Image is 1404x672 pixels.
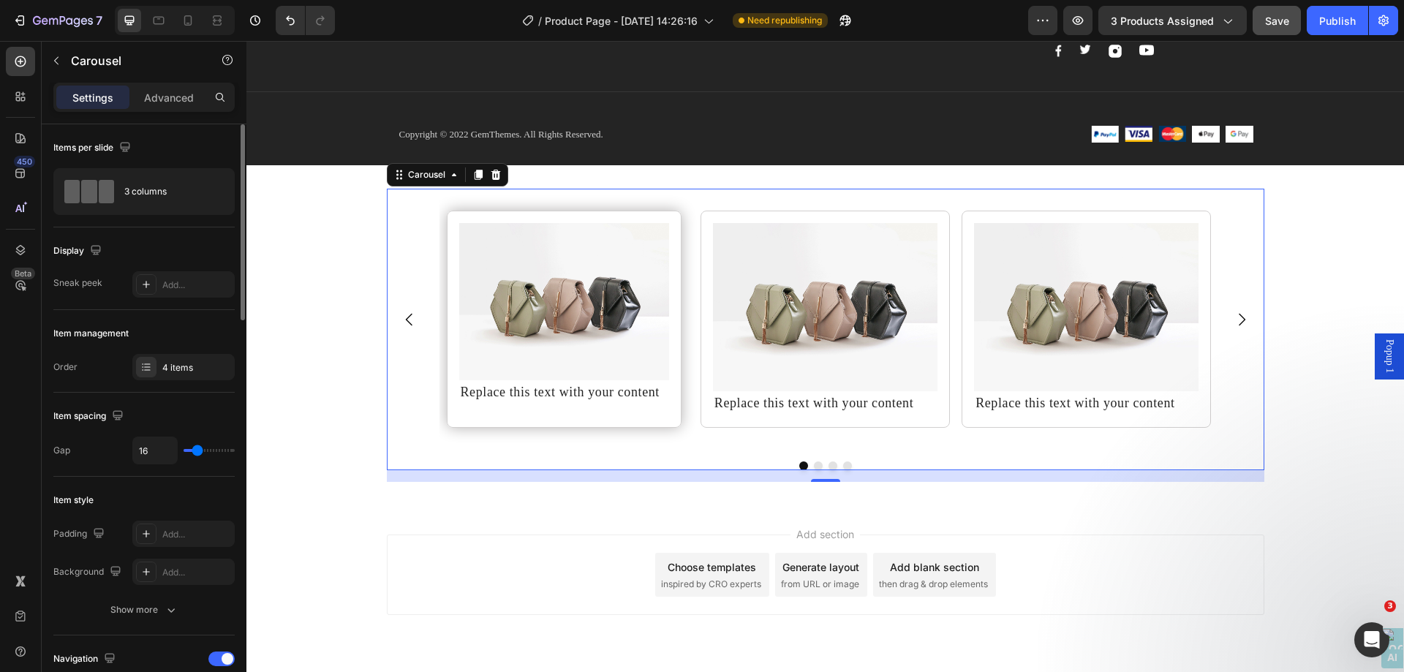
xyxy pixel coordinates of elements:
button: 7 [6,6,109,35]
span: Popup 1 [1136,298,1150,332]
div: Order [53,360,78,374]
div: Replace this text with your content [213,339,423,363]
button: Dot [597,420,605,429]
iframe: Intercom live chat [1354,622,1389,657]
button: 3 products assigned [1098,6,1247,35]
div: Gap [53,444,70,457]
div: Item spacing [53,407,127,426]
button: Save [1253,6,1301,35]
div: Replace this text with your content [728,350,952,374]
div: Publish [1319,13,1356,29]
div: 4 items [162,361,231,374]
img: image_demo.jpg [213,182,423,340]
img: image_demo.jpg [467,182,691,351]
img: Alt Image [912,85,940,101]
div: Sneak peek [53,276,102,290]
img: Alt Image [893,4,907,15]
button: Dot [567,420,576,429]
div: Display [53,241,105,261]
button: Carousel Back Arrow [143,258,184,299]
span: from URL or image [535,537,613,550]
span: inspired by CRO experts [415,537,515,550]
span: Save [1265,15,1289,27]
div: Navigation [53,649,118,669]
img: image_demo.jpg [728,182,952,351]
div: Items per slide [53,138,134,158]
button: Dot [553,420,562,429]
span: Product Page - [DATE] 14:26:16 [545,13,698,29]
div: Add... [162,279,231,292]
p: 7 [96,12,102,29]
div: Show more [110,603,178,617]
p: Carousel [71,52,195,69]
div: Item management [53,327,129,340]
button: Show more [53,597,235,623]
input: Auto [133,437,177,464]
div: Item style [53,494,94,507]
img: Alt Image [878,85,906,101]
img: Alt Image [833,4,845,12]
img: Alt Image [845,85,872,102]
span: Add section [544,486,614,501]
div: Image Title [893,4,907,15]
div: Background [53,562,124,582]
button: Carousel Next Arrow [975,258,1016,299]
div: Choose templates [421,518,510,534]
div: Replace this text with your content [467,350,691,374]
div: Add... [162,528,231,541]
span: / [538,13,542,29]
p: Advanced [144,90,194,105]
p: Copyright © 2022 GemThemes. All Rights Reserved. [153,86,567,101]
div: Generate layout [536,518,613,534]
img: Alt Image [979,85,1007,102]
span: 3 [1384,600,1396,612]
button: Publish [1307,6,1368,35]
span: then drag & drop elements [633,537,741,550]
img: Alt Image [946,85,973,102]
div: Beta [11,268,35,279]
div: Undo/Redo [276,6,335,35]
div: Carousel [159,127,202,140]
img: Alt Image [862,4,875,17]
div: 450 [14,156,35,167]
span: 3 products assigned [1111,13,1214,29]
div: 3 columns [124,175,214,208]
iframe: To enrich screen reader interactions, please activate Accessibility in Grammarly extension settings [246,41,1404,672]
div: Add blank section [643,518,733,534]
img: Alt Image [809,4,815,15]
button: Dot [582,420,591,429]
p: Settings [72,90,113,105]
span: Need republishing [747,14,822,27]
div: Padding [53,524,107,544]
div: Add... [162,566,231,579]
